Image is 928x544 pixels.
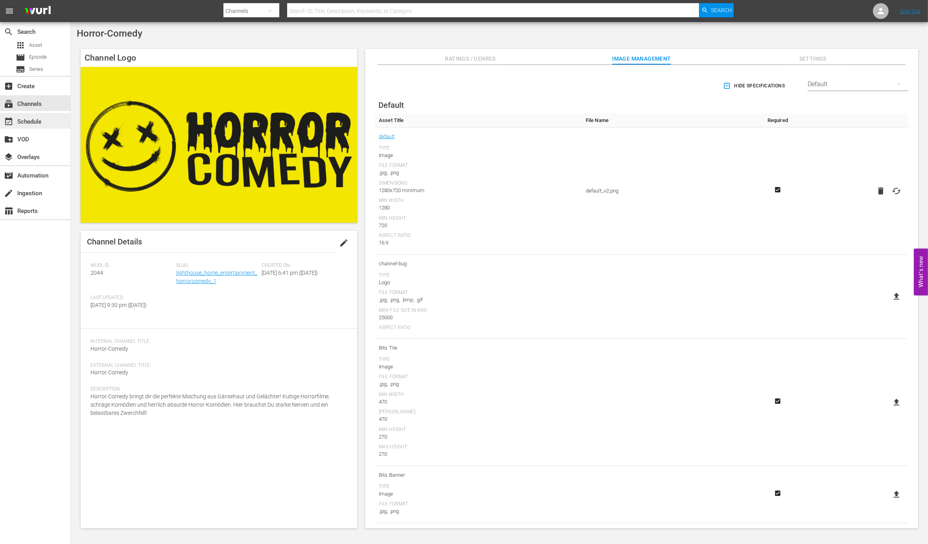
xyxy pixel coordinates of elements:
[4,171,13,180] span: Automation
[808,73,908,95] div: Default
[379,380,578,388] div: .jpg, .png
[441,54,500,64] span: Ratings / Genres
[90,270,103,276] span: 2044
[379,392,578,398] div: Min Width
[379,314,578,322] div: 25000
[773,186,782,193] svg: Required
[379,507,578,515] div: .jpg, .png
[379,131,395,142] a: default
[16,41,25,50] span: Asset
[90,393,330,416] span: Horror-Comedy bringt dir die perfekte Mischung aus Gänsehaut und Gelächter! Kultige Horrorfilme, ...
[379,198,578,204] div: Min Width
[379,325,578,331] div: Aspect Ratio
[29,41,42,49] span: Asset
[379,163,578,169] div: File Format
[612,54,671,64] span: Image Management
[90,346,128,352] span: Horror-Comedy
[379,152,578,159] div: Image
[87,237,142,246] span: Channel Details
[4,189,13,198] span: Ingestion
[582,113,756,128] th: File Name
[19,2,57,20] img: ans4CAIJ8jUAAAAAAAAAAAAAAAAAAAAAAAAgQb4GAAAAAAAAAAAAAAAAAAAAAAAAJMjXAAAAAAAAAAAAAAAAAAAAAAAAgAT5G...
[379,450,578,458] div: 270
[262,270,318,276] span: [DATE] 6:41 pm ([DATE])
[4,81,13,91] span: Create
[379,187,578,194] div: 1280x720 minimum
[16,53,25,62] span: Episode
[90,263,172,269] span: Wurl ID:
[379,484,578,490] div: Type
[379,470,578,480] span: Bits Banner
[90,386,343,392] span: Description:
[4,117,13,126] span: Schedule
[379,343,578,353] span: Bits Tile
[90,302,147,308] span: [DATE] 9:30 pm ([DATE])
[379,415,578,423] div: 470
[379,180,578,187] div: Dimensions
[379,233,578,239] div: Aspect Ratio
[90,369,128,376] span: Horror-Comedy
[379,444,578,450] div: Max Height
[379,501,578,507] div: File Format
[379,215,578,222] div: Min Height
[262,263,343,269] span: Created On:
[4,135,13,144] span: VOD
[379,290,578,296] div: File Format
[176,263,258,269] span: Slug:
[29,65,43,73] span: Series
[90,295,172,301] span: Last Updated:
[900,8,921,14] a: Sign Out
[29,53,47,61] span: Episode
[711,3,732,17] span: Search
[4,206,13,216] span: Reports
[379,169,578,177] div: .jpg, .png
[773,398,782,405] svg: Required
[725,82,785,90] span: Hide Specifications
[379,527,578,537] span: live-event
[379,374,578,380] div: File Format
[81,67,357,222] img: Horror-Comedy
[176,270,257,284] a: lighthouse_home_entertainment_horrorcomedy_1
[378,100,404,110] span: Default
[379,398,578,406] div: 470
[783,54,842,64] span: Settings
[5,6,14,16] span: menu
[721,75,788,97] button: Hide Specifications
[379,490,578,498] div: Image
[379,222,578,229] div: 720
[90,339,343,345] span: Internal Channel Title:
[16,65,25,74] span: Series
[77,28,142,39] span: Horror-Comedy
[4,152,13,162] span: Overlays
[379,204,578,212] div: 1280
[379,239,578,247] div: 16:9
[699,3,734,17] button: Search
[379,272,578,279] div: Type
[379,307,578,314] div: Max File Size In Kbs
[379,296,578,304] div: .jpg, .png, .bmp, .gif
[4,27,13,37] span: Search
[379,433,578,441] div: 270
[379,259,578,269] span: channel-bug
[81,49,357,67] h4: Channel Logo
[379,279,578,287] div: Logo
[379,409,578,415] div: [PERSON_NAME]
[914,249,928,296] button: Open Feedback Widget
[339,238,349,248] span: edit
[379,145,578,152] div: Type
[379,427,578,433] div: Min Height
[379,357,578,363] div: Type
[379,363,578,371] div: Image
[756,113,800,128] th: Required
[4,99,13,109] span: Channels
[582,128,756,255] td: default_v2.png
[375,113,582,128] th: Asset Title
[90,363,343,369] span: External Channel Title:
[773,490,782,497] svg: Required
[334,233,353,252] button: edit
